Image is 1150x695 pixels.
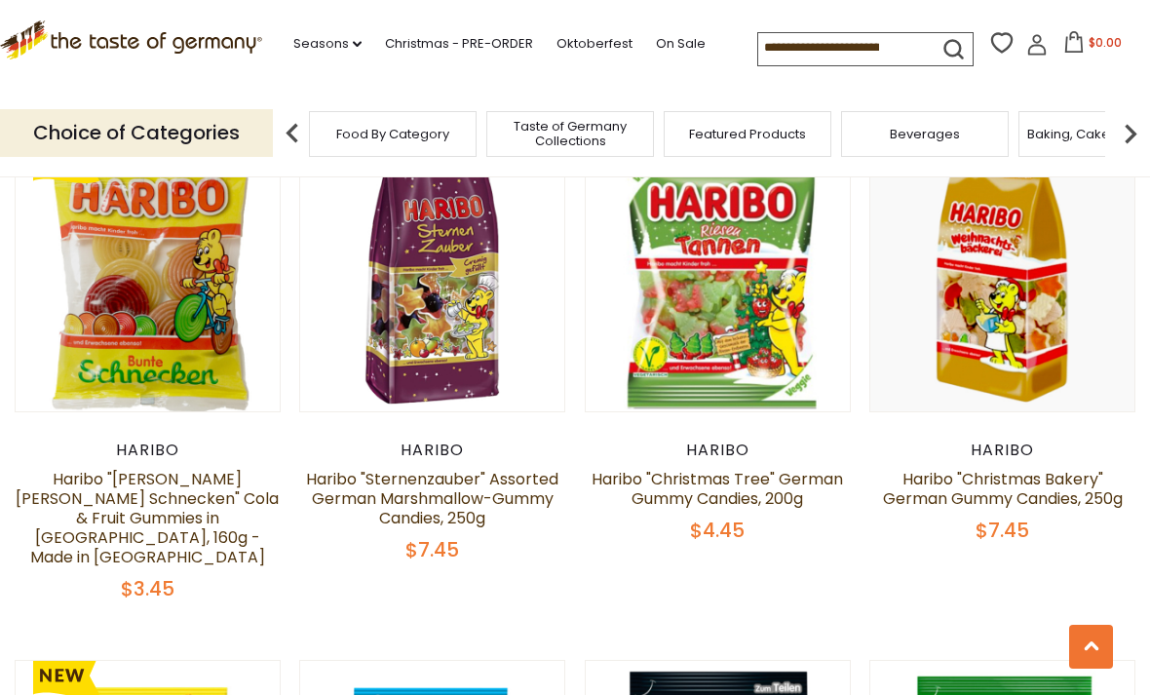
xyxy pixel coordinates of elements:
[16,468,279,568] a: Haribo "[PERSON_NAME] [PERSON_NAME] Schnecken" Cola & Fruit Gummies in [GEOGRAPHIC_DATA], 160g - ...
[1052,31,1134,60] button: $0.00
[592,468,843,510] a: Haribo "Christmas Tree" German Gummy Candies, 200g
[299,441,565,460] div: Haribo
[870,147,1134,411] img: Haribo
[869,441,1135,460] div: Haribo
[1111,114,1150,153] img: next arrow
[586,147,850,411] img: Haribo
[492,119,648,148] a: Taste of Germany Collections
[890,127,960,141] a: Beverages
[656,33,706,55] a: On Sale
[405,536,459,563] span: $7.45
[273,114,312,153] img: previous arrow
[585,441,851,460] div: Haribo
[690,517,745,544] span: $4.45
[385,33,533,55] a: Christmas - PRE-ORDER
[16,147,280,411] img: Haribo
[1089,34,1122,51] span: $0.00
[293,33,362,55] a: Seasons
[300,147,564,411] img: Haribo
[336,127,449,141] a: Food By Category
[976,517,1029,544] span: $7.45
[15,441,281,460] div: Haribo
[121,575,174,602] span: $3.45
[306,468,558,529] a: Haribo "Sternenzauber" Assorted German Marshmallow-Gummy Candies, 250g
[556,33,632,55] a: Oktoberfest
[883,468,1123,510] a: Haribo "Christmas Bakery" German Gummy Candies, 250g
[689,127,806,141] a: Featured Products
